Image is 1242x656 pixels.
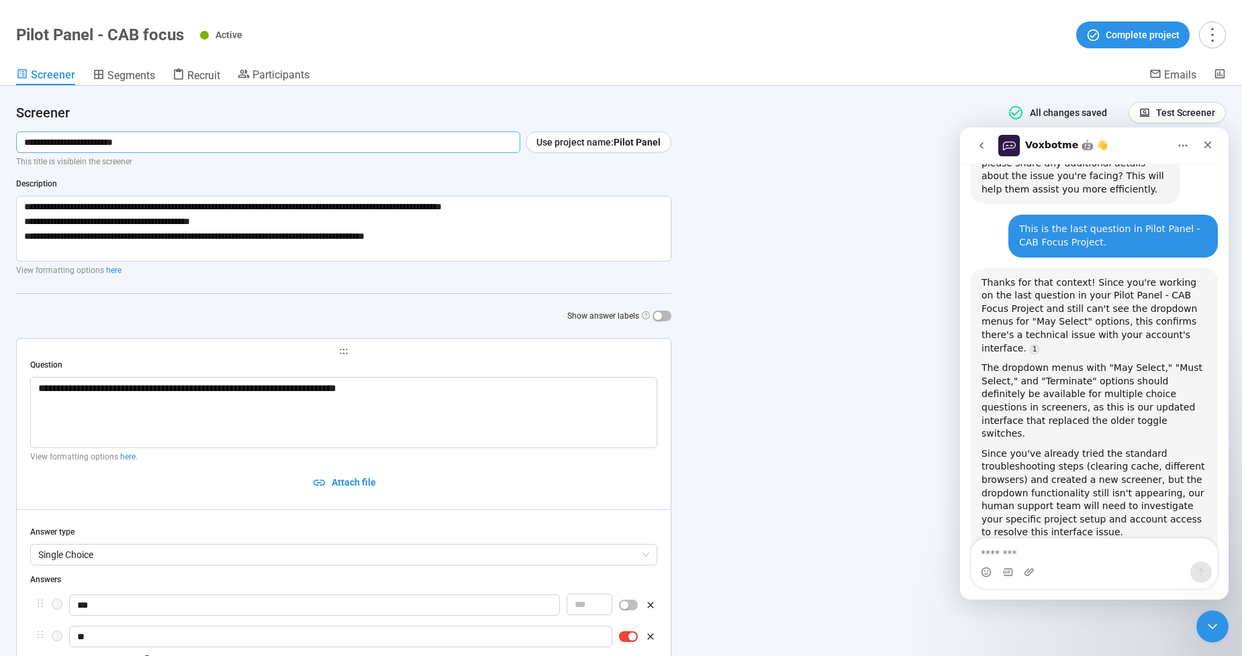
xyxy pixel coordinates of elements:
button: Attach file [30,472,657,493]
iframe: Intercom live chat [1196,610,1229,643]
button: Emoji picker [21,439,32,450]
label: Show answer labels [567,310,671,323]
button: Show answer labels [653,311,671,321]
div: This is the last question in Pilot Panel - CAB Focus Project. [59,95,247,121]
span: more [1203,25,1221,44]
h4: Screener [16,103,989,122]
span: Complete project [1106,28,1180,42]
a: Participants [238,68,309,84]
button: Complete project [1076,21,1190,48]
div: Lavender says… [11,87,258,140]
span: Single Choice [38,545,649,565]
a: Emails [1149,68,1196,84]
div: Voxbotme 🤖 👋 says… [11,141,258,468]
button: Upload attachment [64,439,75,450]
span: Participants [252,68,309,81]
span: holder [30,347,657,356]
span: Attach file [332,475,376,490]
div: Answer type [30,526,657,539]
div: Description [16,178,671,190]
a: here [120,452,136,461]
span: All changes saved [1024,107,1108,118]
span: holder [36,630,45,639]
div: Question [30,359,657,372]
div: holder [30,594,657,618]
span: Segments [107,69,155,82]
textarea: Message… [11,411,257,434]
button: Use project name:Pilot Panel [526,131,671,153]
p: View formatting options [16,264,671,277]
div: The dropdown menus with "May Select," "Must Select," and "Terminate" options should definitely be... [21,234,247,313]
a: here [106,266,122,275]
div: This is the last question in Pilot Panel - CAB Focus Project. [48,87,258,129]
h1: Pilot Panel - CAB focus [16,25,184,44]
div: Answers [30,573,657,586]
button: Gif picker [42,439,53,450]
span: Recruit [187,69,220,82]
span: Emails [1164,68,1196,81]
p: View formatting options . [30,451,657,463]
span: Active [216,30,242,40]
div: Thanks for that context! Since you're working on the last question in your Pilot Panel - CAB Focu... [21,149,247,228]
div: Thanks for that context! Since you're working on the last question in your Pilot Panel - CAB Focu... [11,141,258,466]
span: holder [36,598,45,608]
span: Use project name: [536,135,614,150]
div: holder [30,626,657,647]
b: Pilot Panel [614,137,661,148]
span: question-circle [642,311,650,319]
button: Test Screener [1129,102,1226,123]
span: Test Screener [1156,105,1215,120]
div: Since you've already tried the standard troubleshooting steps (clearing cache, different browsers... [21,320,247,412]
button: more [1199,21,1226,48]
a: Screener [16,68,75,85]
span: Screener [31,68,75,81]
a: Source reference 5070560: [69,217,80,227]
button: Send a message… [230,434,252,455]
a: Segments [93,68,155,85]
a: Recruit [173,68,220,85]
p: This title is visible in the screener [16,156,671,168]
iframe: Intercom live chat [960,127,1229,600]
div: I'll connect you with someone from our team right away. Meanwhile, could you please share any add... [21,3,209,68]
